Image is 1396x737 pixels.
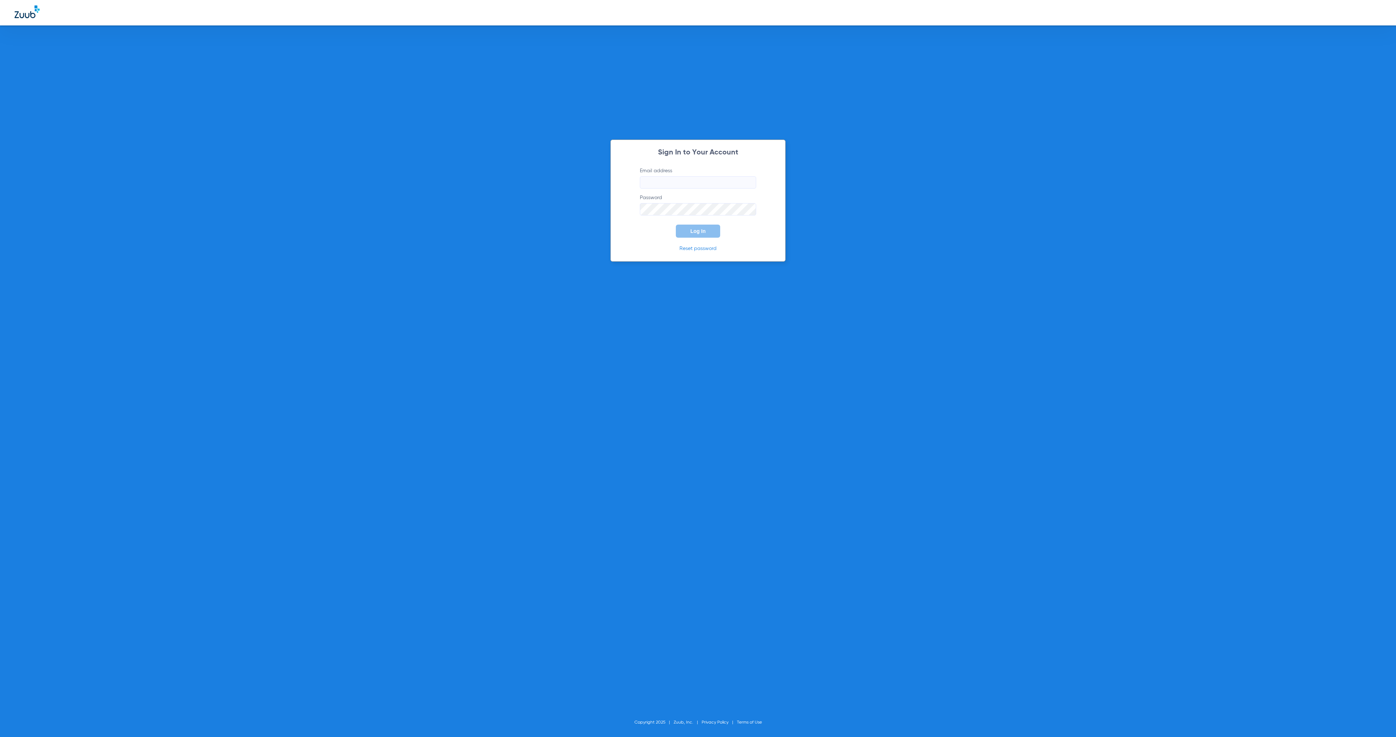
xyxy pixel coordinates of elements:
[690,228,706,234] span: Log In
[702,720,729,725] a: Privacy Policy
[737,720,762,725] a: Terms of Use
[629,149,767,156] h2: Sign In to Your Account
[676,225,720,238] button: Log In
[640,203,756,216] input: Password
[674,719,702,726] li: Zuub, Inc.
[15,5,40,18] img: Zuub Logo
[640,194,756,216] label: Password
[679,246,717,251] a: Reset password
[640,176,756,189] input: Email address
[634,719,674,726] li: Copyright 2025
[640,167,756,189] label: Email address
